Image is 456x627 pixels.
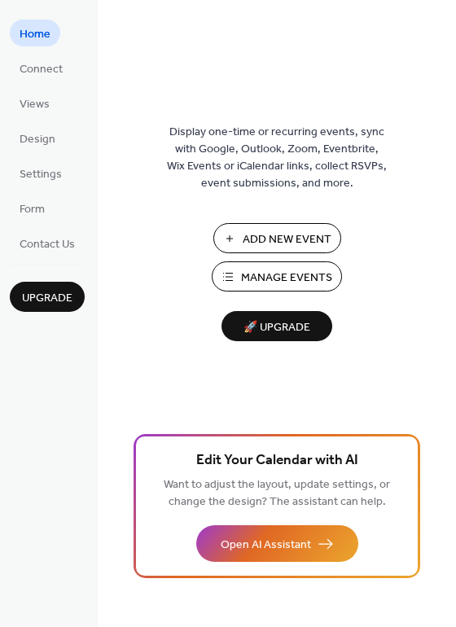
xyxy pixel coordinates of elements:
[212,261,342,292] button: Manage Events
[10,125,65,151] a: Design
[20,26,50,43] span: Home
[221,537,311,554] span: Open AI Assistant
[20,201,45,218] span: Form
[243,231,331,248] span: Add New Event
[10,230,85,256] a: Contact Us
[196,525,358,562] button: Open AI Assistant
[10,282,85,312] button: Upgrade
[10,90,59,116] a: Views
[20,96,50,113] span: Views
[10,20,60,46] a: Home
[213,223,341,253] button: Add New Event
[196,449,358,472] span: Edit Your Calendar with AI
[167,124,387,192] span: Display one-time or recurring events, sync with Google, Outlook, Zoom, Eventbrite, Wix Events or ...
[10,55,72,81] a: Connect
[241,270,332,287] span: Manage Events
[20,236,75,253] span: Contact Us
[10,195,55,221] a: Form
[221,311,332,341] button: 🚀 Upgrade
[20,61,63,78] span: Connect
[10,160,72,186] a: Settings
[231,317,322,339] span: 🚀 Upgrade
[164,474,390,513] span: Want to adjust the layout, update settings, or change the design? The assistant can help.
[20,166,62,183] span: Settings
[22,290,72,307] span: Upgrade
[20,131,55,148] span: Design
